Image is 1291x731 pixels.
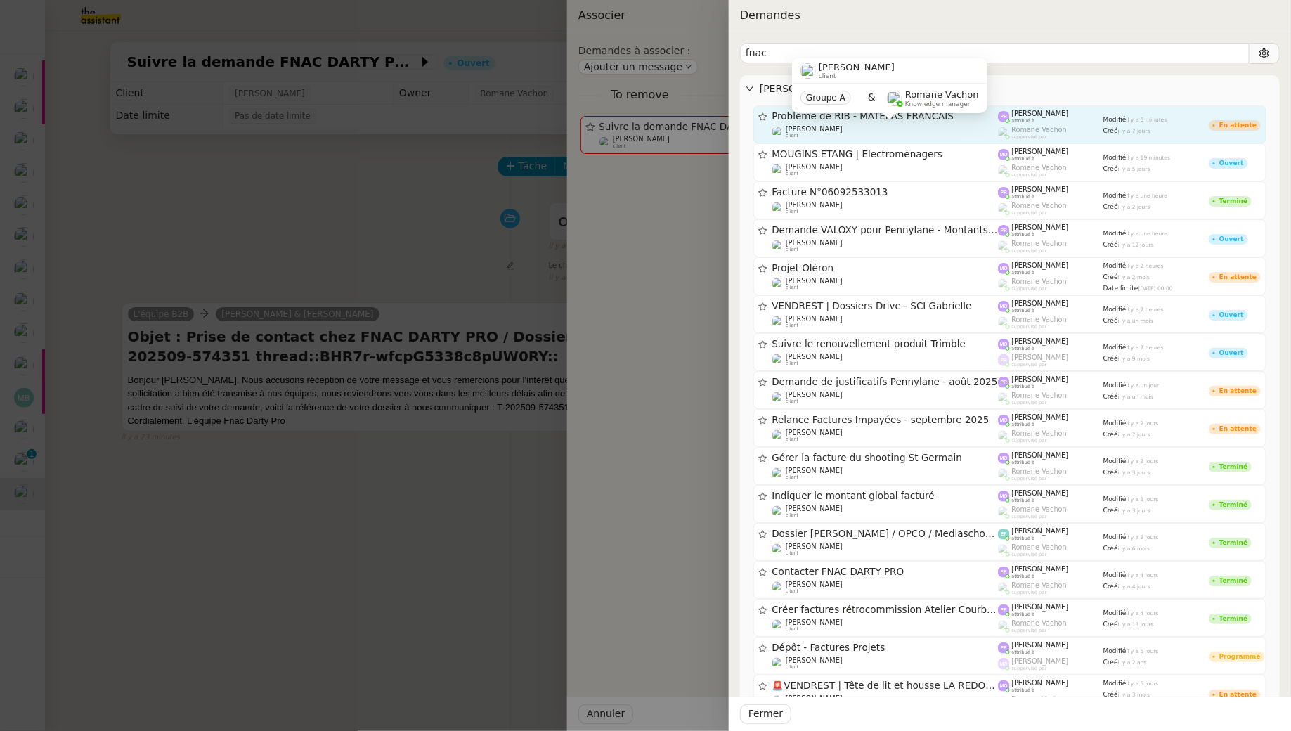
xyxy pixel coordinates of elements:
img: users%2FyQfMwtYgTqhRP2YHWHmG2s2LYaD3%2Favatar%2Fprofile-pic.png [998,544,1010,556]
img: svg [998,529,1010,541]
span: Créé [1103,621,1118,628]
img: users%2FyQfMwtYgTqhRP2YHWHmG2s2LYaD3%2Favatar%2Fprofile-pic.png [998,127,1010,138]
span: attribué à [1012,270,1035,276]
app-user-detailed-label: client [772,694,999,709]
img: users%2FyQfMwtYgTqhRP2YHWHmG2s2LYaD3%2Favatar%2Fprofile-pic.png [998,582,1010,594]
img: users%2FfjlNmCTkLiVoA3HQjY3GA5JXGxb2%2Favatar%2Fstarofservice_97480retdsc0392.png [772,619,784,631]
span: attribué à [1012,156,1035,162]
span: il y a 2 jours [1127,420,1159,427]
span: il y a une heure [1127,231,1168,237]
span: Créé [1103,273,1118,280]
span: Modifié [1103,420,1127,427]
app-user-label: attribué à [998,603,1103,617]
span: Romane Vachon [1012,240,1068,247]
app-user-label: suppervisé par [998,354,1103,368]
span: il y a 4 jours [1127,572,1159,578]
app-user-label: attribué à [998,527,1103,541]
img: svg [998,642,1010,654]
span: suppervisé par [1012,286,1047,292]
app-user-label: attribué à [998,261,1103,276]
img: svg [998,680,1010,692]
span: Modifié [1103,344,1127,351]
img: users%2FyQfMwtYgTqhRP2YHWHmG2s2LYaD3%2Favatar%2Fprofile-pic.png [998,392,1010,404]
span: Modifié [1103,680,1127,687]
span: Modifié [1103,496,1127,503]
span: Modifié [1103,533,1127,541]
app-user-label: attribué à [998,337,1103,351]
span: Suivre le renouvellement produit Trimble [772,339,999,349]
app-user-label: attribué à [998,451,1103,465]
span: Demandes [740,8,800,22]
span: Modifié [1103,116,1127,123]
span: client [786,550,799,556]
app-user-label: suppervisé par [998,657,1103,671]
app-user-label: suppervisé par [998,581,1103,595]
span: Romane Vachon [1012,126,1068,134]
span: & [868,89,876,108]
img: users%2FyQfMwtYgTqhRP2YHWHmG2s2LYaD3%2Favatar%2Fprofile-pic.png [998,620,1010,632]
img: users%2FyQfMwtYgTqhRP2YHWHmG2s2LYaD3%2Favatar%2Fprofile-pic.png [998,164,1010,176]
img: users%2FfjlNmCTkLiVoA3HQjY3GA5JXGxb2%2Favatar%2Fstarofservice_97480retdsc0392.png [772,240,784,252]
span: il y a 2 heures [1127,263,1164,269]
img: users%2FyQfMwtYgTqhRP2YHWHmG2s2LYaD3%2Favatar%2Fprofile-pic.png [998,468,1010,480]
span: [PERSON_NAME] [1012,354,1069,361]
span: [PERSON_NAME] [786,694,843,702]
app-user-label: attribué à [998,110,1103,124]
span: il y a une heure [1127,193,1168,199]
span: [PERSON_NAME] [1012,299,1069,307]
span: il y a 4 jours [1118,583,1150,590]
span: Dossier [PERSON_NAME] / OPCO / Mediaschool - erreur de SIRET + résiliation contrat [772,529,999,539]
img: svg [998,453,1010,465]
span: il y a 3 jours [1127,496,1159,503]
span: Demande de justificatifs Pennylane - août 2025 [772,377,999,387]
span: Date limite [1103,285,1138,292]
span: [PERSON_NAME] [1012,148,1069,155]
span: [PERSON_NAME] [786,391,843,399]
div: Terminé [1219,464,1247,470]
span: Facture N°06092533013 [772,188,999,198]
app-user-label: attribué à [998,641,1103,655]
app-user-label: suppervisé par [998,202,1103,216]
span: Fermer [748,706,783,722]
span: [PERSON_NAME] [819,62,895,72]
app-user-detailed-label: client [772,656,999,671]
span: suppervisé par [1012,552,1047,557]
span: Modifié [1103,306,1127,313]
span: Modifié [1103,458,1127,465]
app-user-detailed-label: client [772,315,999,329]
div: En attente [1219,426,1257,432]
span: suppervisé par [1012,514,1047,519]
span: suppervisé par [1012,172,1047,178]
app-user-label: attribué à [998,186,1103,200]
span: suppervisé par [1012,210,1047,216]
span: 🚨 [772,680,784,691]
span: Romane Vachon [1012,164,1068,172]
app-user-detailed-label: client [772,163,999,177]
span: attribué à [1012,422,1035,427]
span: il y a un mois [1118,318,1153,324]
span: client [786,171,799,176]
span: attribué à [1012,649,1035,655]
img: svg [998,339,1010,351]
span: VENDREST | Dossiers Drive - SCI Gabrielle [772,302,999,311]
span: il y a 5 jours [1127,680,1159,687]
app-user-detailed-label: client [772,277,999,291]
img: svg [998,301,1010,313]
app-user-detailed-label: client [772,619,999,633]
span: Romane Vachon [1012,316,1068,323]
app-user-detailed-label: client [772,581,999,595]
div: Terminé [1219,540,1247,546]
span: il y a 2 ans [1118,659,1147,666]
img: users%2FfjlNmCTkLiVoA3HQjY3GA5JXGxb2%2Favatar%2Fstarofservice_97480retdsc0392.png [772,543,784,555]
app-user-label: suppervisé par [998,543,1103,557]
span: Modifié [1103,230,1127,237]
span: Créé [1103,241,1118,248]
span: il y a 3 mois [1118,692,1150,698]
app-user-label: attribué à [998,148,1103,162]
input: Ticket à associer [740,43,1250,63]
span: il y a 2 mois [1118,274,1150,280]
span: [PERSON_NAME] [786,505,843,512]
img: svg [998,377,1010,389]
app-user-detailed-label: client [772,201,999,215]
span: Modifié [1103,154,1127,161]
